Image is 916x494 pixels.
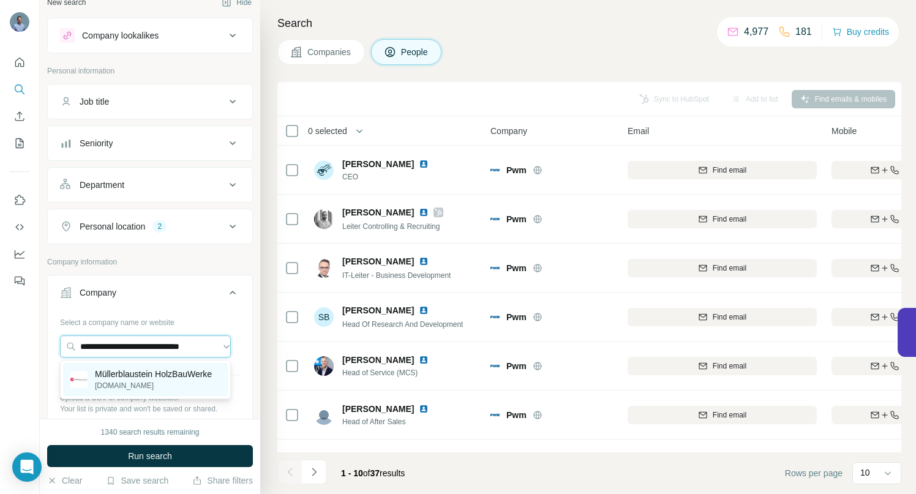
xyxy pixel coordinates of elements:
button: Find email [628,406,817,424]
img: Logo of Pwm [490,165,500,175]
p: 10 [860,466,870,479]
img: Avatar [314,209,334,229]
button: Share filters [192,474,253,487]
span: Mobile [832,125,857,137]
span: Find email [713,214,746,225]
div: Select a company name or website [60,312,240,328]
span: of [363,468,370,478]
span: [PERSON_NAME] [342,206,414,219]
button: Use Surfe API [10,216,29,238]
button: Dashboard [10,243,29,265]
button: Search [10,78,29,100]
button: Run search [47,445,253,467]
img: LinkedIn logo [419,305,429,315]
span: [PERSON_NAME] [342,403,414,415]
span: IT-Leiter - Business Development [342,271,451,280]
span: [PERSON_NAME] [342,452,414,464]
span: Pwm [506,360,527,372]
span: [PERSON_NAME] [342,354,414,366]
span: [PERSON_NAME] [342,304,414,316]
button: Seniority [48,129,252,158]
button: Company [48,278,252,312]
p: Personal information [47,65,253,77]
span: Find email [713,263,746,274]
span: [PERSON_NAME] [342,159,414,169]
div: 2 [152,221,167,232]
span: Companies [307,46,352,58]
div: Company [80,286,116,299]
button: Department [48,170,252,200]
img: LinkedIn logo [419,256,429,266]
p: 4,977 [744,24,768,39]
span: Find email [713,410,746,421]
span: Email [628,125,649,137]
p: Company information [47,256,253,268]
button: Job title [48,87,252,116]
span: Pwm [506,409,527,421]
span: [PERSON_NAME] [342,255,414,268]
button: Feedback [10,270,29,292]
p: [DOMAIN_NAME] [95,380,212,391]
img: Avatar [314,356,334,376]
span: Company [490,125,527,137]
button: Find email [628,259,817,277]
button: Company lookalikes [48,21,252,50]
button: Buy credits [832,23,889,40]
span: Leiter Controlling & Recruiting [342,222,440,231]
button: Find email [628,357,817,375]
span: CEO [342,171,443,182]
p: Your list is private and won't be saved or shared. [60,403,240,414]
button: Find email [628,210,817,228]
img: LinkedIn logo [419,159,429,169]
div: Department [80,179,124,191]
img: Avatar [314,160,334,180]
img: Logo of Pwm [490,312,500,322]
span: Rows per page [785,467,843,479]
button: Find email [628,161,817,179]
button: Use Surfe on LinkedIn [10,189,29,211]
span: People [401,46,429,58]
img: LinkedIn logo [419,355,429,365]
img: Avatar [314,258,334,278]
button: Save search [106,474,168,487]
button: Find email [628,308,817,326]
span: Head Of Research And Development [342,320,463,329]
span: Find email [713,312,746,323]
span: Pwm [506,311,527,323]
button: Clear [47,474,82,487]
img: Logo of Pwm [490,263,500,273]
span: Pwm [506,164,527,176]
span: Pwm [506,213,527,225]
img: Müllerblaustein HolzBauWerke [70,371,88,388]
span: results [341,468,405,478]
img: LinkedIn logo [419,208,429,217]
span: Pwm [506,262,527,274]
div: Seniority [80,137,113,149]
button: Quick start [10,51,29,73]
img: Logo of Pwm [490,410,500,420]
img: Avatar [314,405,334,425]
div: Job title [80,95,109,108]
div: Company lookalikes [82,29,159,42]
button: My lists [10,132,29,154]
span: Run search [128,450,172,462]
p: Müllerblaustein HolzBauWerke [95,368,212,380]
span: Find email [713,165,746,176]
span: 37 [370,468,380,478]
img: Logo of Pwm [490,214,500,224]
h4: Search [277,15,901,32]
img: Avatar [10,12,29,32]
span: Head of After Sales [342,416,443,427]
div: SB [314,307,334,327]
button: Enrich CSV [10,105,29,127]
img: Logo of Pwm [490,361,500,371]
span: Head of Service (MCS) [342,367,443,378]
button: Personal location2 [48,212,252,241]
button: Navigate to next page [302,460,326,484]
div: 1340 search results remaining [101,427,200,438]
img: LinkedIn logo [419,404,429,414]
div: Personal location [80,220,145,233]
p: 181 [795,24,812,39]
span: Find email [713,361,746,372]
div: Open Intercom Messenger [12,452,42,482]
